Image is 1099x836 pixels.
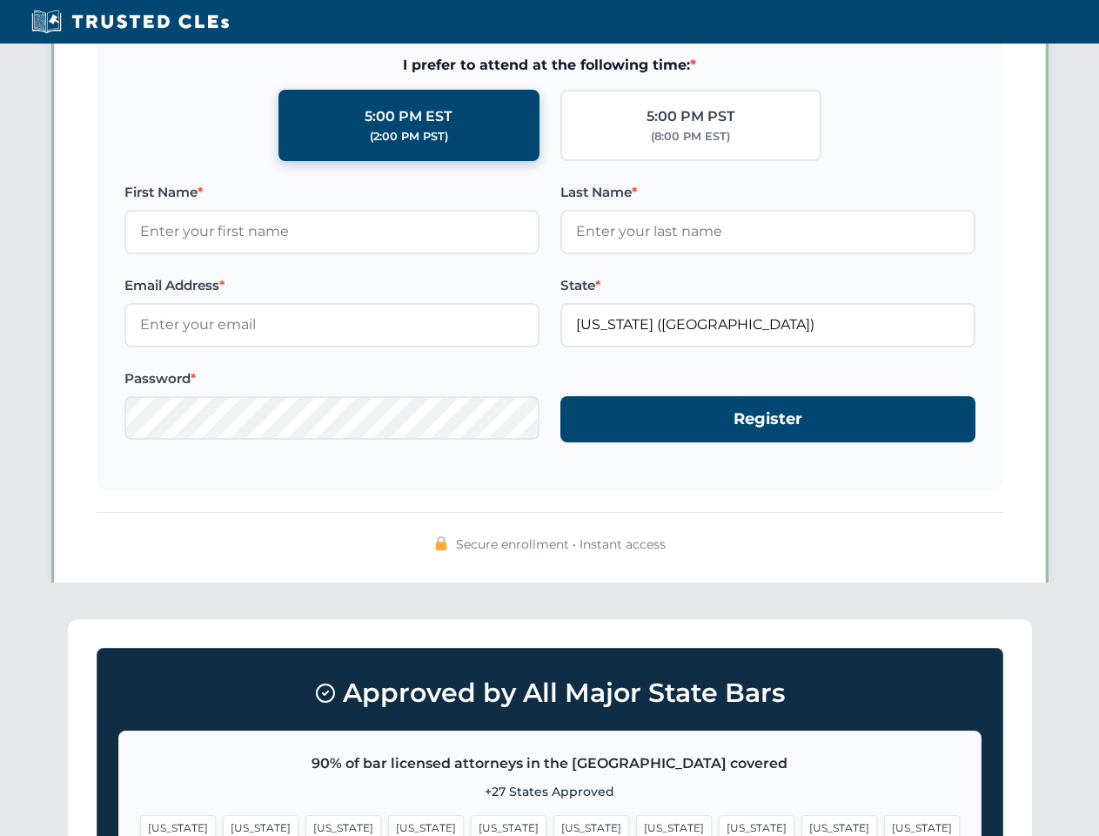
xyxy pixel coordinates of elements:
[124,303,539,347] input: Enter your email
[26,9,234,35] img: Trusted CLEs
[124,368,539,389] label: Password
[124,54,975,77] span: I prefer to attend at the following time:
[124,210,539,253] input: Enter your first name
[560,396,975,442] button: Register
[140,752,960,775] p: 90% of bar licensed attorneys in the [GEOGRAPHIC_DATA] covered
[647,105,735,128] div: 5:00 PM PST
[560,182,975,203] label: Last Name
[560,303,975,347] input: Florida (FL)
[365,105,452,128] div: 5:00 PM EST
[434,536,448,550] img: 🔒
[370,128,448,145] div: (2:00 PM PST)
[560,210,975,253] input: Enter your last name
[560,275,975,296] label: State
[118,670,982,717] h3: Approved by All Major State Bars
[124,275,539,296] label: Email Address
[456,535,666,554] span: Secure enrollment • Instant access
[124,182,539,203] label: First Name
[140,782,960,801] p: +27 States Approved
[651,128,730,145] div: (8:00 PM EST)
